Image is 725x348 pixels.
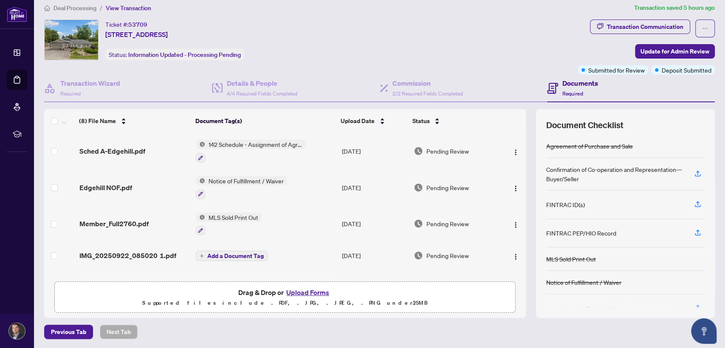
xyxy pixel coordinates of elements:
td: [DATE] [338,133,410,169]
span: 142 Schedule - Assignment of Agreement of Purchase and Sale [205,140,306,149]
h4: Commission [392,78,463,88]
span: MLS Sold Print Out [205,213,262,222]
span: Drag & Drop orUpload FormsSupported files include .PDF, .JPG, .JPEG, .PNG under25MB [55,282,515,313]
img: IMG-S12393326_1.jpg [45,20,98,60]
span: 4/4 Required Fields Completed [227,90,297,97]
span: 53709 [128,21,147,28]
img: Logo [512,222,519,228]
td: [DATE] [338,169,410,206]
th: Status [409,109,498,133]
button: Status IconNotice of Fulfillment / Waiver [196,176,287,199]
img: Profile Icon [9,323,25,339]
span: Sched A-Edgehill.pdf [79,146,145,156]
h4: Details & People [227,78,297,88]
button: Logo [509,217,522,230]
button: Previous Tab [44,325,93,339]
div: Transaction Communication [607,20,683,34]
button: Update for Admin Review [635,44,715,59]
span: IMG_20250922_085020 1.pdf [79,250,176,261]
span: Required [60,90,81,97]
span: Member_Full2760.pdf [79,219,149,229]
span: home [44,5,50,11]
button: Status Icon142 Schedule - Assignment of Agreement of Purchase and Sale [196,140,306,163]
td: [DATE] [338,242,410,269]
button: Add a Document Tag [196,251,268,261]
span: Status [412,116,429,126]
li: / [100,3,102,13]
div: Agreement of Purchase and Sale [546,141,633,151]
span: View Transaction [106,4,151,12]
button: Logo [509,144,522,158]
img: Document Status [414,251,423,260]
img: Document Status [414,146,423,156]
span: Update for Admin Review [640,45,709,58]
button: Logo [509,249,522,262]
h4: Documents [562,78,598,88]
td: [DATE] [338,269,410,296]
button: Add a Document Tag [196,250,268,261]
img: Document Status [414,219,423,228]
span: Pending Review [426,183,469,192]
span: Deposit Submitted [662,65,711,75]
div: Notice of Fulfillment / Waiver [546,278,621,287]
img: Status Icon [196,140,205,149]
span: Pending Review [426,251,469,260]
span: Add a Document Tag [207,253,264,259]
article: Transaction saved 5 hours ago [634,3,715,13]
button: Open asap [691,318,717,344]
span: (8) File Name [79,116,116,126]
img: Logo [512,185,519,192]
p: Supported files include .PDF, .JPG, .JPEG, .PNG under 25 MB [60,298,510,308]
span: Notice of Fulfillment / Waiver [205,176,287,185]
div: Ticket #: [105,20,147,29]
h4: Transaction Wizard [60,78,120,88]
span: Deal Processing [54,4,96,12]
img: Status Icon [196,213,205,222]
span: Pending Review [426,219,469,228]
span: Submitted for Review [588,65,645,75]
button: Transaction Communication [590,20,690,34]
span: Document Checklist [546,119,623,131]
span: Pending Review [426,146,469,156]
div: FINTRAC PEP/HIO Record [546,228,616,238]
span: [STREET_ADDRESS] [105,29,168,39]
img: Status Icon [196,176,205,185]
img: Logo [512,253,519,260]
button: Status IconMLS Sold Print Out [196,213,262,236]
span: plus [200,254,204,258]
div: MLS Sold Print Out [546,254,596,264]
span: Drag & Drop or [238,287,332,298]
img: Logo [512,149,519,156]
th: Upload Date [337,109,409,133]
span: Information Updated - Processing Pending [128,51,241,59]
span: ellipsis [702,25,708,31]
td: [DATE] [338,206,410,242]
span: Previous Tab [51,325,86,339]
div: FINTRAC ID(s) [546,200,585,209]
span: Edgehill NOF.pdf [79,182,132,193]
span: Upload Date [341,116,375,126]
div: Status: [105,49,244,60]
span: Required [562,90,583,97]
img: logo [7,6,27,22]
th: (8) File Name [76,109,192,133]
button: Upload Forms [284,287,332,298]
th: Document Tag(s) [192,109,337,133]
img: Document Status [414,183,423,192]
span: 2/2 Required Fields Completed [392,90,463,97]
div: Confirmation of Co-operation and Representation—Buyer/Seller [546,165,684,183]
button: Next Tab [100,325,138,339]
button: Logo [509,181,522,194]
